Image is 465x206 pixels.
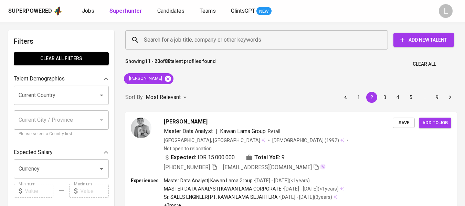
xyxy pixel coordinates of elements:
[164,153,235,162] div: IDR 15.000.000
[131,118,151,138] img: ce1c4e031c48a14124b46d2cafa190b2.png
[353,92,364,103] button: Go to page 1
[419,94,430,101] div: …
[125,93,143,101] p: Sort By
[396,119,411,127] span: Save
[14,72,109,86] div: Talent Demographics
[254,153,280,162] b: Total YoE:
[8,6,63,16] a: Superpoweredapp logo
[164,194,278,200] p: Sr. SALES ENGINEER | PT. KAWAN LAMA SEJAHTERA
[282,153,285,162] span: 9
[231,7,272,15] a: GlintsGPT NEW
[164,177,253,184] p: Master Data Analyst | Kawan Lama Group
[231,8,255,14] span: GlintsGPT
[272,137,344,144] div: (1992)
[109,8,142,14] b: Superhunter
[419,118,451,128] button: Add to job
[109,7,144,15] a: Superhunter
[379,92,390,103] button: Go to page 3
[8,7,52,15] div: Superpowered
[14,145,109,159] div: Expected Salary
[80,184,109,198] input: Value
[19,131,104,138] p: Please select a Country first
[164,128,213,134] span: Master Data Analyst
[124,73,173,84] div: [PERSON_NAME]
[164,185,282,192] p: MASTER DATA ANALYST | KAWAN LAMA CORPORATE
[25,184,53,198] input: Value
[131,177,164,184] p: Experiences
[171,153,196,162] b: Expected:
[223,164,312,171] span: [EMAIL_ADDRESS][DOMAIN_NAME]
[157,7,186,15] a: Candidates
[164,164,210,171] span: [PHONE_NUMBER]
[320,164,326,170] img: magic_wand.svg
[282,185,339,192] p: • [DATE] - [DATE] ( <1 years )
[432,92,443,103] button: Go to page 9
[253,177,310,184] p: • [DATE] - [DATE] ( <1 years )
[19,54,103,63] span: Clear All filters
[272,137,325,144] span: [DEMOGRAPHIC_DATA]
[256,8,272,15] span: NEW
[82,8,94,14] span: Jobs
[146,93,181,101] p: Most Relevant
[164,118,208,126] span: [PERSON_NAME]
[14,36,109,47] h6: Filters
[410,58,439,71] button: Clear All
[125,58,216,71] p: Showing of talent profiles found
[124,75,166,82] span: [PERSON_NAME]
[340,92,351,103] button: Go to previous page
[439,4,453,18] div: L
[53,6,63,16] img: app logo
[82,7,96,15] a: Jobs
[200,7,217,15] a: Teams
[220,128,266,134] span: Kawan Lama Group
[14,52,109,65] button: Clear All filters
[413,60,436,68] span: Clear All
[157,8,184,14] span: Candidates
[164,137,265,144] div: [GEOGRAPHIC_DATA], [GEOGRAPHIC_DATA]
[278,194,332,200] p: • [DATE] - [DATE] ( 3 years )
[97,90,106,100] button: Open
[215,127,217,135] span: |
[200,8,216,14] span: Teams
[366,92,377,103] button: page 2
[405,92,416,103] button: Go to page 5
[14,148,53,156] p: Expected Salary
[392,92,403,103] button: Go to page 4
[422,119,448,127] span: Add to job
[146,91,189,104] div: Most Relevant
[339,92,457,103] nav: pagination navigation
[393,118,415,128] button: Save
[97,164,106,174] button: Open
[164,145,212,152] p: Not open to relocation
[445,92,456,103] button: Go to next page
[393,33,454,47] button: Add New Talent
[165,58,170,64] b: 88
[399,36,448,44] span: Add New Talent
[145,58,160,64] b: 11 - 20
[268,129,280,134] span: Retail
[14,75,65,83] p: Talent Demographics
